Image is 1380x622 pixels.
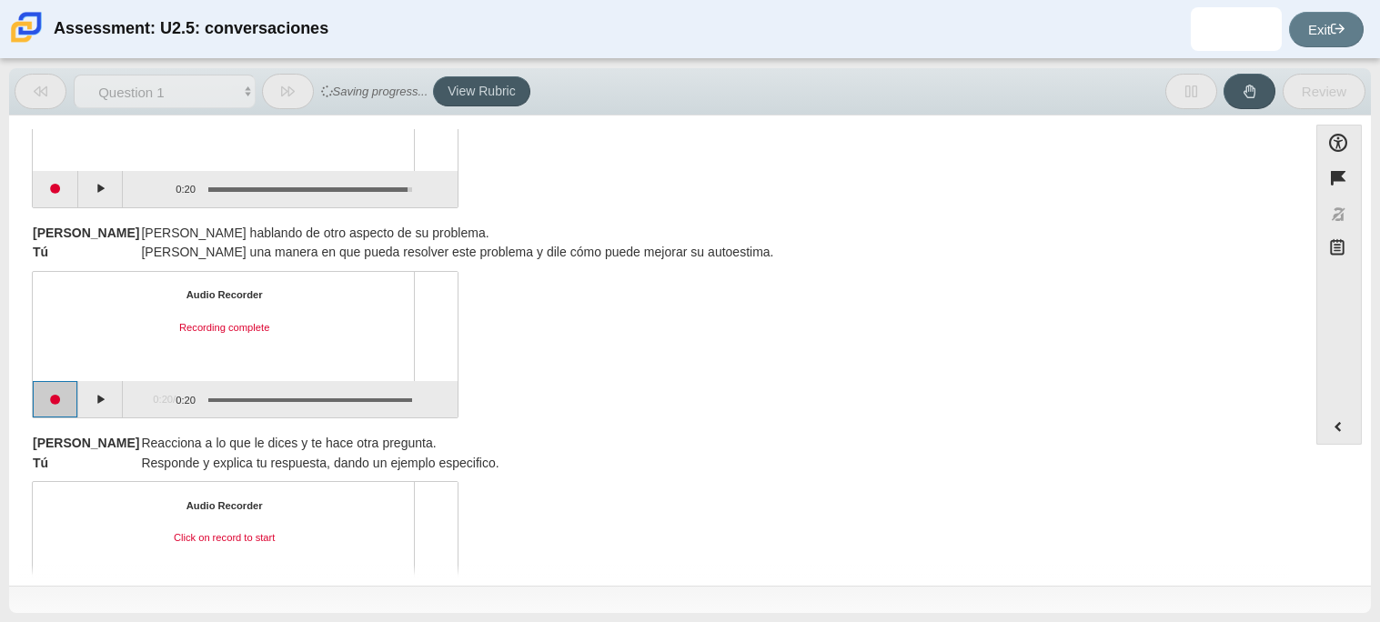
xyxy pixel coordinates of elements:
[1283,74,1365,109] button: Review
[32,224,140,244] th: [PERSON_NAME]
[173,393,176,406] span: /
[433,76,529,107] button: View Rubric
[140,454,499,474] td: Responde y explica tu respuesta, dando un ejemplo especifico.
[1316,196,1362,232] button: Toggle response masking
[7,8,45,46] img: Carmen School of Science & Technology
[1289,12,1364,47] a: Exit
[140,434,499,454] td: Reacciona a lo que le dices y te hace otra pregunta.
[1316,160,1362,196] button: Flag item
[32,434,140,454] th: [PERSON_NAME]
[54,7,328,51] div: Assessment: U2.5: conversaciones
[321,77,428,105] span: Saving progress...
[49,321,399,336] div: Recording complete
[1222,15,1251,44] img: julio.moreno.dxi8Df
[1316,232,1362,269] button: Notepad
[176,393,196,406] span: 0:20
[1317,409,1361,444] button: Expand menu. Displays the button labels.
[186,288,263,303] div: Audio Recorder
[33,381,78,417] button: Start recording
[78,381,124,417] button: Play
[1316,125,1362,160] button: Open Accessibility Menu
[153,393,173,406] span: 0:20
[49,531,399,546] div: Click on record to start
[18,125,1298,578] div: Assessment items
[1224,74,1275,109] button: Raise Your Hand
[208,187,412,191] div: Progress
[140,224,774,244] td: [PERSON_NAME] hablando de otro aspecto de su problema.
[78,171,124,207] button: Play
[140,243,774,263] td: [PERSON_NAME] una manera en que pueda resolver este problema y dile cómo puede mejorar su autoest...
[186,499,263,514] div: Audio Recorder
[32,454,140,474] th: Tú
[32,243,140,263] th: Tú
[208,398,412,402] div: Progress
[33,171,78,207] button: Start recording
[7,34,45,49] a: Carmen School of Science & Technology
[176,183,196,196] span: 0:20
